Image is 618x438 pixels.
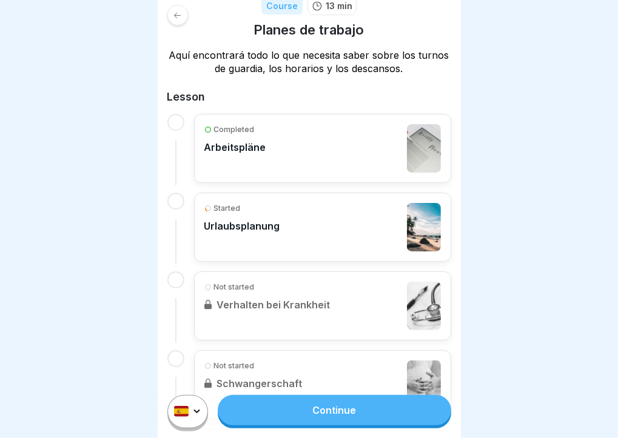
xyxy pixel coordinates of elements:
h1: Planes de trabajo [254,21,364,39]
p: Started [214,203,241,214]
a: StartedUrlaubsplanung [204,203,441,251]
p: Aquí encontrará todo lo que necesita saber sobre los turnos de guardia, los horarios y los descan... [167,48,451,75]
a: Continue [218,395,451,425]
img: es.svg [174,406,189,417]
p: Completed [214,124,255,135]
h2: Lesson [167,90,451,104]
img: zmaq5opngtd835yjxr23gom7.png [407,124,441,173]
a: CompletedArbeitspläne [204,124,441,173]
p: Urlaubsplanung [204,220,280,232]
img: wt1c58qyvkrddt8tbk6s0fu0.png [407,203,441,251]
p: Arbeitspläne [204,141,266,153]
